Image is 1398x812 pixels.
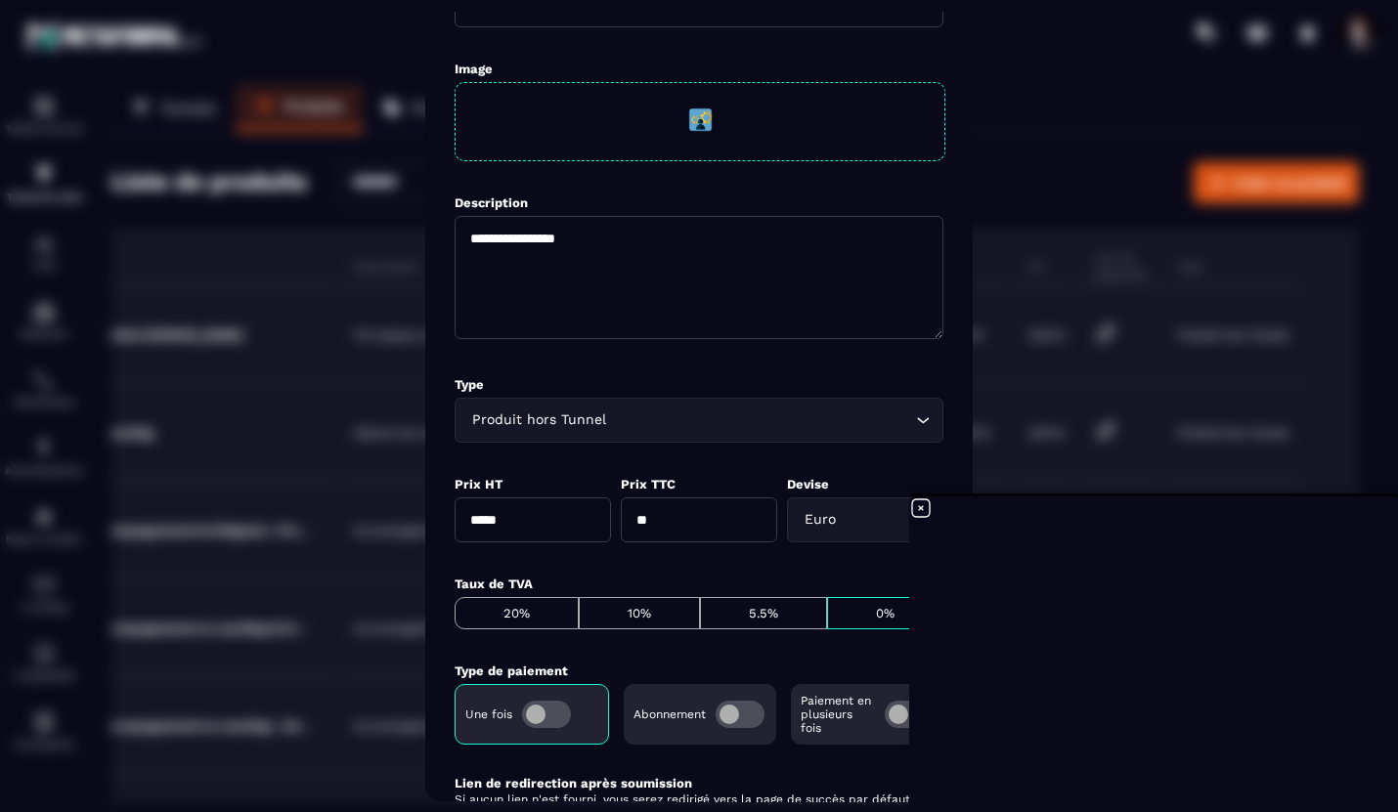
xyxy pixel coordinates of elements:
[836,606,935,620] p: 0%
[709,606,818,620] p: 5.5%
[467,409,610,431] span: Produit hors Tunnel
[455,62,493,76] label: Image
[455,477,502,491] label: Prix HT
[621,477,676,491] label: Prix TTC
[800,509,840,531] span: Euro
[840,509,911,531] input: Search for option
[455,663,568,678] label: Type de paiement
[455,792,943,806] span: Si aucun lien n'est fourni, vous serez redirigé vers la page de succès par défaut.
[787,477,829,491] label: Devise
[787,497,943,542] div: Search for option
[801,694,875,735] p: Paiement en plusieurs fois
[455,398,943,443] div: Search for option
[463,606,570,620] p: 20%
[633,707,706,721] p: Abonnement
[588,606,691,620] p: 10%
[455,195,528,210] label: Description
[455,377,484,392] label: Type
[455,776,943,791] label: Lien de redirection après soumission
[610,409,911,431] input: Search for option
[455,577,533,591] label: Taux de TVA
[465,707,512,721] p: Une fois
